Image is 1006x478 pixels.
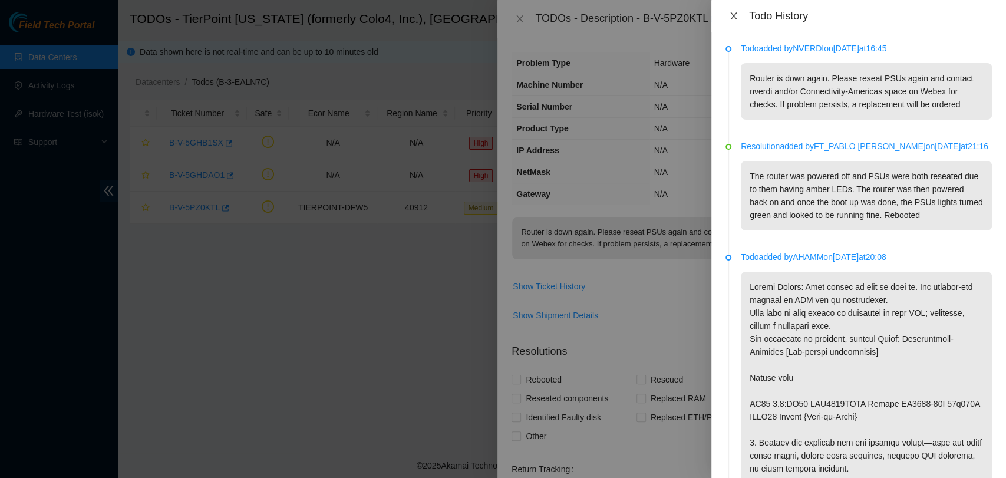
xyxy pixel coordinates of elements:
p: Resolution added by FT_PABLO [PERSON_NAME] on [DATE] at 21:16 [741,140,992,153]
p: The router was powered off and PSUs were both reseated due to them having amber LEDs. The router ... [741,161,992,230]
div: Todo History [749,9,992,22]
p: Router is down again. Please reseat PSUs again and contact nverdi and/or Connectivity-Americas sp... [741,63,992,120]
button: Close [725,11,742,22]
p: Todo added by AHAMM on [DATE] at 20:08 [741,250,992,263]
span: close [729,11,738,21]
p: Todo added by NVERDI on [DATE] at 16:45 [741,42,992,55]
